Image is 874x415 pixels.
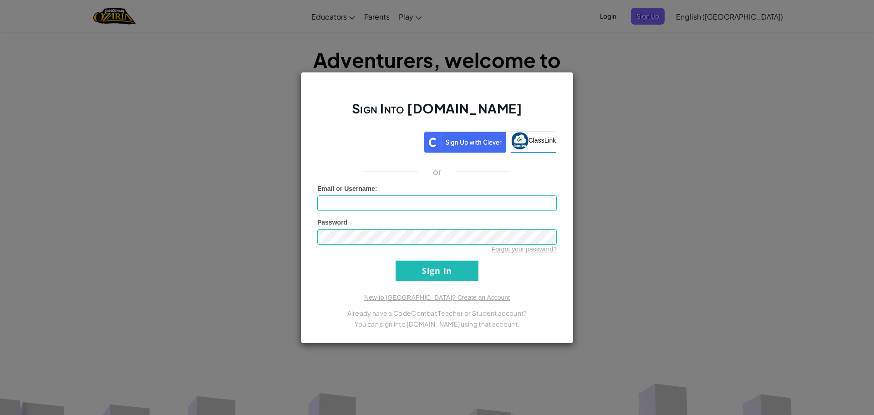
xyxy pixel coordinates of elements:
h2: Sign Into [DOMAIN_NAME] [317,100,557,126]
a: Forgot your password? [492,246,557,253]
input: Sign In [396,261,478,281]
span: ClassLink [528,136,556,143]
p: You can sign into [DOMAIN_NAME] using that account. [317,318,557,329]
label: : [317,184,377,193]
iframe: Sign in with Google Button [313,131,424,151]
a: New to [GEOGRAPHIC_DATA]? Create an Account [364,294,510,301]
span: Password [317,219,347,226]
img: classlink-logo-small.png [511,132,528,149]
p: or [433,166,442,177]
p: Already have a CodeCombat Teacher or Student account? [317,307,557,318]
span: Email or Username [317,185,375,192]
img: clever_sso_button@2x.png [424,132,506,153]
